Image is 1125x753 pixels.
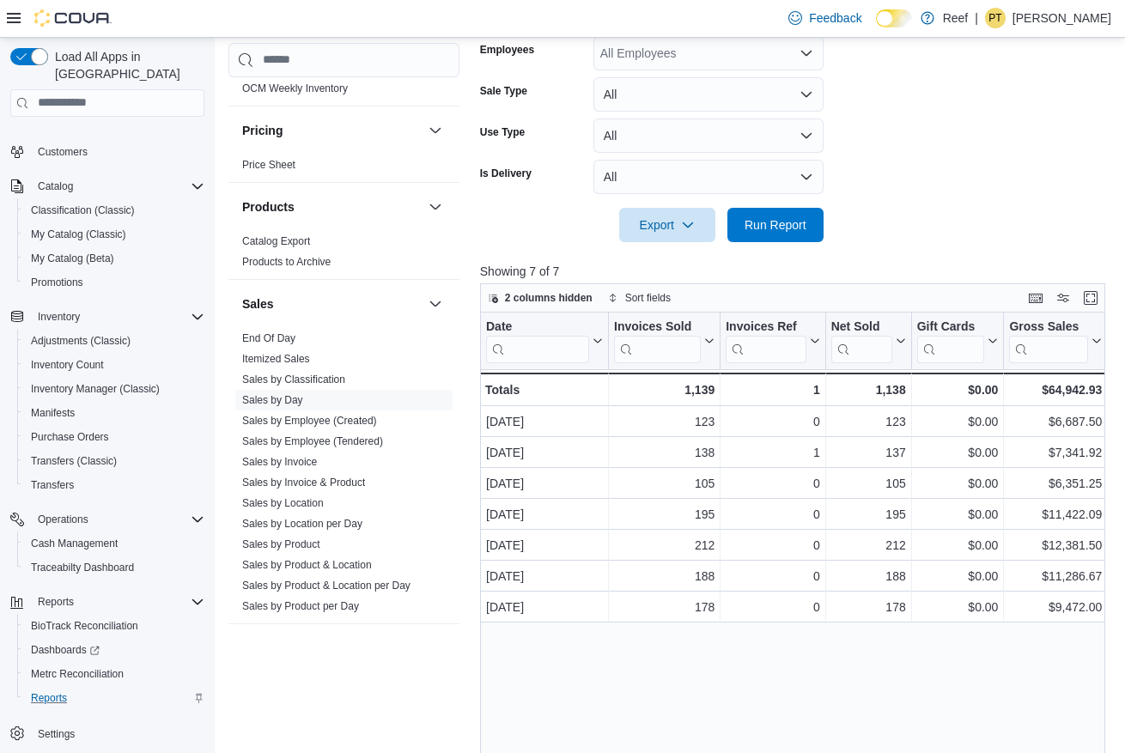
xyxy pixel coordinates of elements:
div: Sales [228,328,459,623]
div: $0.00 [917,504,999,525]
div: 0 [726,597,819,617]
span: Classification (Classic) [31,203,135,217]
div: $0.00 [917,442,999,463]
span: Operations [31,509,204,530]
a: Cash Management [24,533,125,554]
span: Inventory Count [31,358,104,372]
a: Transfers [24,475,81,495]
div: OCM [228,78,459,106]
div: [DATE] [486,504,603,525]
a: Sales by Day [242,394,303,406]
div: $9,472.00 [1009,597,1102,617]
button: Catalog [3,174,211,198]
a: Sales by Location per Day [242,518,362,530]
button: Operations [3,507,211,531]
span: Export [629,208,705,242]
button: All [593,118,824,153]
a: Sales by Product per Day [242,600,359,612]
div: $6,351.25 [1009,473,1102,494]
span: Adjustments (Classic) [31,334,131,348]
button: Pricing [242,122,422,139]
button: Date [486,319,603,362]
button: Inventory [3,305,211,329]
button: Inventory Count [17,353,211,377]
button: Sales [425,294,446,314]
div: Products [228,231,459,279]
a: My Catalog (Beta) [24,248,121,269]
div: Net Sold [830,319,891,362]
div: Invoices Sold [614,319,701,335]
span: Customers [38,145,88,159]
button: 2 columns hidden [481,288,599,308]
button: Export [619,208,715,242]
div: 105 [614,473,715,494]
div: Gross Sales [1009,319,1088,335]
button: Invoices Sold [614,319,715,362]
span: Reports [24,688,204,708]
a: Sales by Product & Location [242,559,372,571]
button: Reports [17,686,211,710]
div: Invoices Sold [614,319,701,362]
button: Operations [31,509,95,530]
label: Sale Type [480,84,527,98]
span: Reports [31,592,204,612]
span: BioTrack Reconciliation [31,619,138,633]
a: Inventory Manager (Classic) [24,379,167,399]
a: Sales by Product & Location per Day [242,580,410,592]
span: Traceabilty Dashboard [24,557,204,578]
a: Feedback [781,1,868,35]
span: Dashboards [31,643,100,657]
div: $0.00 [917,411,999,432]
span: Run Report [745,216,806,234]
div: $0.00 [917,597,999,617]
div: 212 [831,535,906,556]
p: | [975,8,978,28]
h3: Taxes [242,640,276,657]
button: Inventory Manager (Classic) [17,377,211,401]
button: Net Sold [830,319,905,362]
span: Reports [31,691,67,705]
button: Pricing [425,120,446,141]
div: [DATE] [486,597,603,617]
span: Manifests [31,406,75,420]
a: Products to Archive [242,256,331,268]
span: Inventory Manager (Classic) [24,379,204,399]
button: BioTrack Reconciliation [17,614,211,638]
button: Manifests [17,401,211,425]
div: 195 [831,504,906,525]
span: My Catalog (Beta) [31,252,114,265]
button: Display options [1053,288,1073,308]
button: Reports [31,592,81,612]
a: Customers [31,142,94,162]
span: Promotions [31,276,83,289]
div: 0 [726,535,819,556]
span: My Catalog (Beta) [24,248,204,269]
button: Gross Sales [1009,319,1102,362]
button: Run Report [727,208,824,242]
div: [DATE] [486,535,603,556]
div: Gross Sales [1009,319,1088,362]
input: Dark Mode [876,9,912,27]
a: Purchase Orders [24,427,116,447]
a: BioTrack Reconciliation [24,616,145,636]
span: Adjustments (Classic) [24,331,204,351]
button: Products [425,197,446,217]
a: Metrc Reconciliation [24,664,131,684]
span: Promotions [24,272,204,293]
div: 188 [614,566,715,586]
span: Catalog [31,176,204,197]
a: Dashboards [24,640,106,660]
a: Inventory Count [24,355,111,375]
span: Feedback [809,9,861,27]
span: Catalog [38,179,73,193]
span: Inventory Count [24,355,204,375]
div: $11,286.67 [1009,566,1102,586]
div: $7,341.92 [1009,442,1102,463]
div: 1,138 [830,380,905,400]
span: Inventory [31,307,204,327]
div: 138 [614,442,715,463]
a: Sales by Employee (Created) [242,415,377,427]
button: Taxes [242,640,422,657]
span: Customers [31,141,204,162]
button: Open list of options [800,46,813,60]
